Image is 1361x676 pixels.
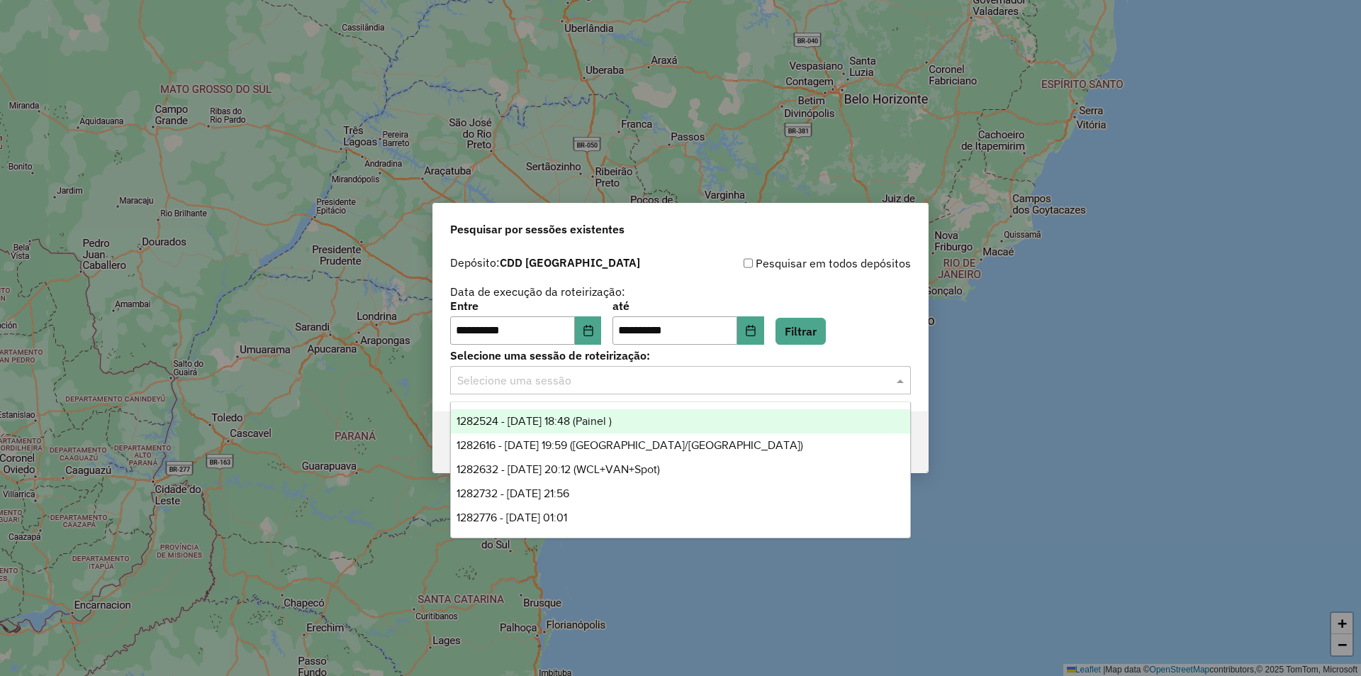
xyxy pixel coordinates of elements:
span: 1282776 - [DATE] 01:01 [457,511,567,523]
label: Entre [450,297,601,314]
span: 1282524 - [DATE] 18:48 (Painel ) [457,415,612,427]
label: Depósito: [450,254,640,271]
strong: CDD [GEOGRAPHIC_DATA] [500,255,640,270]
label: Data de execução da roteirização: [450,283,625,300]
button: Choose Date [575,316,602,345]
button: Choose Date [737,316,764,345]
label: Selecione uma sessão de roteirização: [450,347,911,364]
span: Pesquisar por sessões existentes [450,221,625,238]
span: 1282616 - [DATE] 19:59 ([GEOGRAPHIC_DATA]/[GEOGRAPHIC_DATA]) [457,439,803,451]
div: Pesquisar em todos depósitos [680,255,911,272]
button: Filtrar [775,318,826,345]
label: até [612,297,763,314]
span: 1282632 - [DATE] 20:12 (WCL+VAN+Spot) [457,463,660,475]
ng-dropdown-panel: Options list [450,401,911,538]
span: 1282732 - [DATE] 21:56 [457,487,569,499]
